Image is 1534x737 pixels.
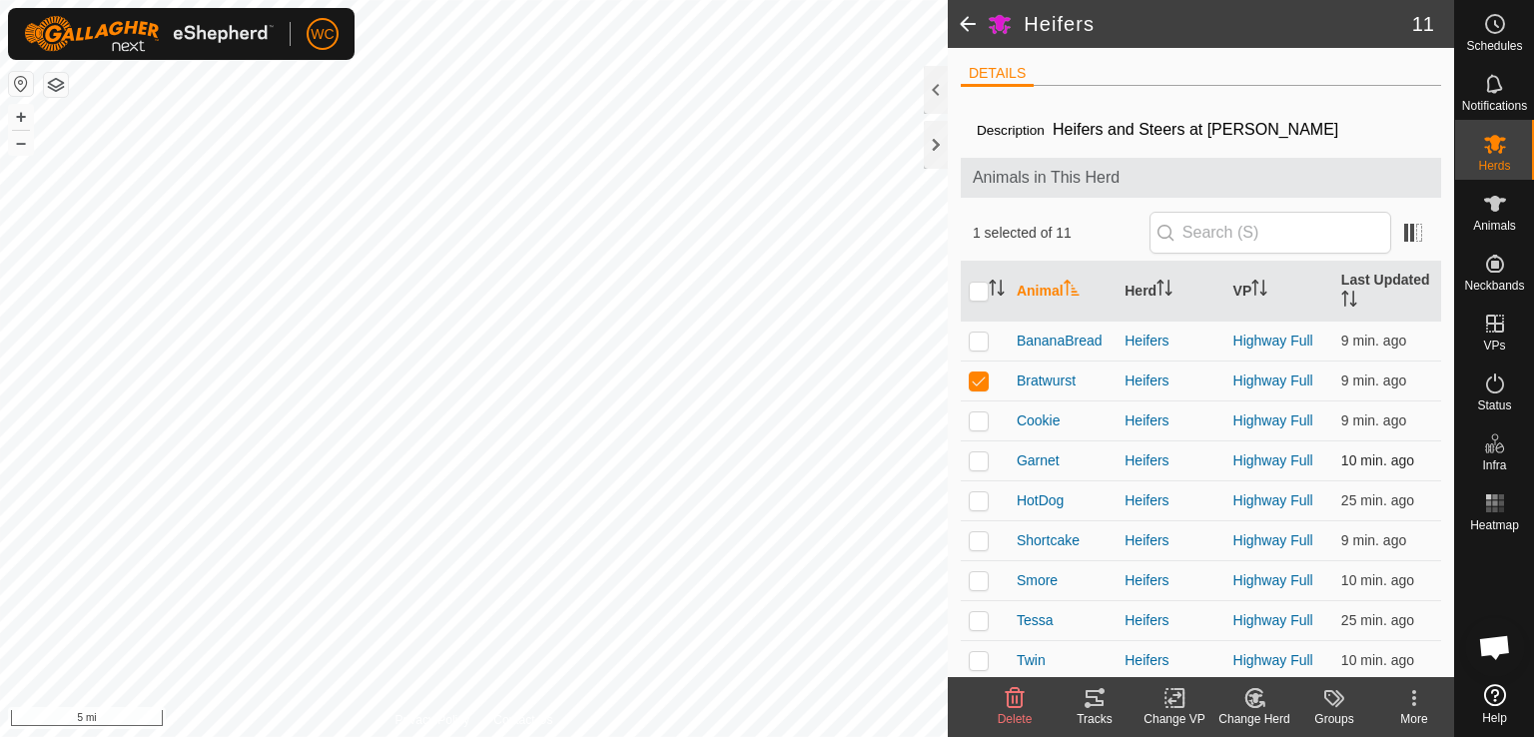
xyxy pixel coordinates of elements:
div: Heifers [1125,650,1216,671]
span: HotDog [1017,490,1064,511]
span: Garnet [1017,450,1060,471]
div: Heifers [1125,530,1216,551]
span: Animals [1473,220,1516,232]
span: Schedules [1466,40,1522,52]
div: Heifers [1125,490,1216,511]
button: Reset Map [9,72,33,96]
span: Heifers and Steers at [PERSON_NAME] [1045,113,1346,146]
a: Highway Full [1233,333,1313,349]
div: Change Herd [1214,710,1294,728]
span: Delete [998,712,1033,726]
span: WC [311,24,334,45]
span: Shortcake [1017,530,1080,551]
p-sorticon: Activate to sort [989,283,1005,299]
th: Herd [1117,262,1224,322]
div: Heifers [1125,610,1216,631]
a: Help [1455,676,1534,732]
span: Notifications [1462,100,1527,112]
th: VP [1225,262,1333,322]
span: Status [1477,399,1511,411]
span: Aug 31, 2025, 2:30 PM [1341,492,1414,508]
div: Change VP [1135,710,1214,728]
span: Twin [1017,650,1046,671]
div: Groups [1294,710,1374,728]
div: Tracks [1055,710,1135,728]
div: Heifers [1125,370,1216,391]
span: 1 selected of 11 [973,223,1150,244]
input: Search (S) [1150,212,1391,254]
p-sorticon: Activate to sort [1341,294,1357,310]
span: Animals in This Herd [973,166,1429,190]
span: Neckbands [1464,280,1524,292]
p-sorticon: Activate to sort [1156,283,1172,299]
span: Aug 31, 2025, 2:45 PM [1341,452,1414,468]
span: Aug 31, 2025, 2:45 PM [1341,372,1406,388]
a: Highway Full [1233,492,1313,508]
a: Contact Us [493,711,552,729]
div: Heifers [1125,570,1216,591]
span: VPs [1483,340,1505,352]
a: Highway Full [1233,412,1313,428]
span: Smore [1017,570,1058,591]
span: Aug 31, 2025, 2:45 PM [1341,412,1406,428]
span: Help [1482,712,1507,724]
th: Animal [1009,262,1117,322]
h2: Heifers [1024,12,1412,36]
span: Bratwurst [1017,370,1076,391]
a: Highway Full [1233,372,1313,388]
span: Infra [1482,459,1506,471]
span: Cookie [1017,410,1061,431]
a: Privacy Policy [395,711,470,729]
span: Tessa [1017,610,1054,631]
span: 11 [1412,9,1434,39]
span: Aug 31, 2025, 2:30 PM [1341,612,1414,628]
label: Description [977,123,1045,138]
li: DETAILS [961,63,1034,87]
span: Aug 31, 2025, 2:45 PM [1341,333,1406,349]
button: – [9,131,33,155]
span: Aug 31, 2025, 2:45 PM [1341,532,1406,548]
a: Highway Full [1233,532,1313,548]
span: Heatmap [1470,519,1519,531]
p-sorticon: Activate to sort [1251,283,1267,299]
img: Gallagher Logo [24,16,274,52]
a: Highway Full [1233,612,1313,628]
div: Heifers [1125,450,1216,471]
button: + [9,105,33,129]
a: Highway Full [1233,652,1313,668]
a: Open chat [1465,617,1525,677]
button: Map Layers [44,73,68,97]
span: Aug 31, 2025, 2:45 PM [1341,572,1414,588]
a: Highway Full [1233,572,1313,588]
span: BananaBread [1017,331,1103,352]
p-sorticon: Activate to sort [1064,283,1080,299]
th: Last Updated [1333,262,1441,322]
span: Aug 31, 2025, 2:45 PM [1341,652,1414,668]
div: Heifers [1125,410,1216,431]
span: Herds [1478,160,1510,172]
a: Highway Full [1233,452,1313,468]
div: More [1374,710,1454,728]
div: Heifers [1125,331,1216,352]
